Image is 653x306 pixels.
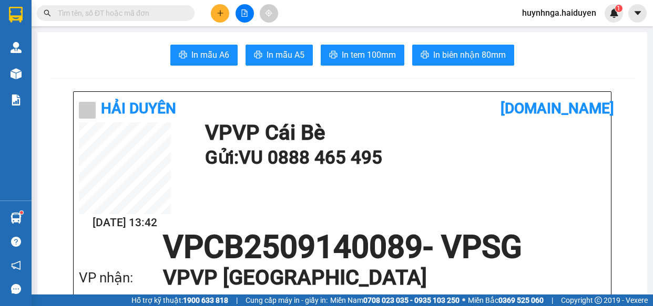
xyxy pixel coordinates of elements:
[246,294,328,306] span: Cung cấp máy in - giấy in:
[11,284,21,294] span: message
[217,9,224,17] span: plus
[342,48,396,61] span: In tem 100mm
[514,6,605,19] span: huynhnga.haiduyen
[609,8,619,18] img: icon-new-feature
[79,231,606,263] h1: VPCB2509140089 - VPSG
[329,50,338,60] span: printer
[205,122,600,143] h1: VP VP Cái Bè
[11,68,22,79] img: warehouse-icon
[131,294,228,306] span: Hỗ trợ kỹ thuật:
[11,94,22,105] img: solution-icon
[11,42,22,53] img: warehouse-icon
[595,297,602,304] span: copyright
[11,213,22,224] img: warehouse-icon
[170,45,238,66] button: printerIn mẫu A6
[501,100,614,117] b: [DOMAIN_NAME]
[9,7,23,23] img: logo-vxr
[236,294,238,306] span: |
[58,7,182,19] input: Tìm tên, số ĐT hoặc mã đơn
[20,211,23,214] sup: 1
[254,50,262,60] span: printer
[246,45,313,66] button: printerIn mẫu A5
[617,5,620,12] span: 1
[79,214,171,231] h2: [DATE] 13:42
[412,45,514,66] button: printerIn biên nhận 80mm
[101,100,176,117] b: Hải Duyên
[44,9,51,17] span: search
[163,263,585,292] h1: VP VP [GEOGRAPHIC_DATA]
[179,50,187,60] span: printer
[241,9,248,17] span: file-add
[498,296,544,304] strong: 0369 525 060
[462,298,465,302] span: ⚪️
[11,237,21,247] span: question-circle
[421,50,429,60] span: printer
[265,9,272,17] span: aim
[321,45,404,66] button: printerIn tem 100mm
[260,4,278,23] button: aim
[205,143,600,172] h1: Gửi: VU 0888 465 495
[267,48,304,61] span: In mẫu A5
[79,267,163,289] div: VP nhận:
[628,4,647,23] button: caret-down
[552,294,553,306] span: |
[191,48,229,61] span: In mẫu A6
[615,5,623,12] sup: 1
[363,296,460,304] strong: 0708 023 035 - 0935 103 250
[468,294,544,306] span: Miền Bắc
[11,260,21,270] span: notification
[633,8,642,18] span: caret-down
[211,4,229,23] button: plus
[330,294,460,306] span: Miền Nam
[433,48,506,61] span: In biên nhận 80mm
[236,4,254,23] button: file-add
[183,296,228,304] strong: 1900 633 818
